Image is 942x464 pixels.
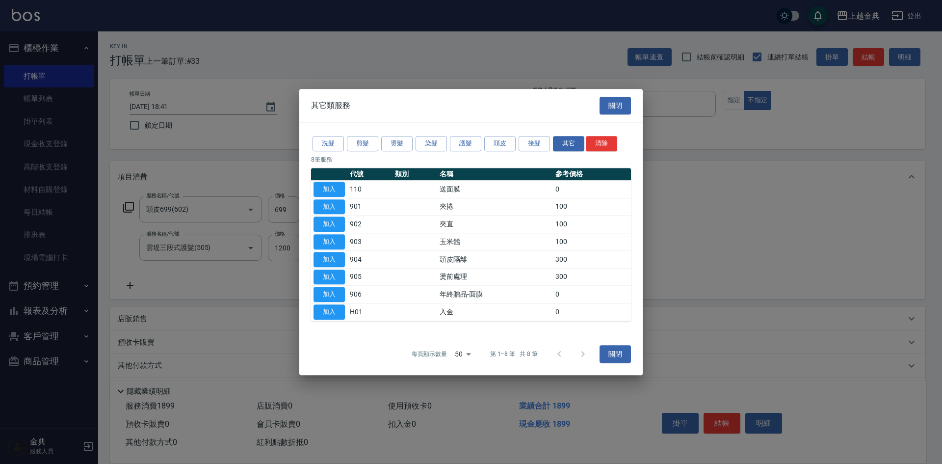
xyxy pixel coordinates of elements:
span: 其它類服務 [311,101,350,110]
button: 加入 [314,182,345,197]
p: 8 筆服務 [311,155,631,164]
td: 100 [553,233,631,251]
td: 906 [347,286,392,303]
button: 加入 [314,270,345,285]
div: 50 [451,341,474,367]
button: 剪髮 [347,136,378,151]
td: 燙前處理 [437,268,553,286]
th: 參考價格 [553,168,631,181]
p: 第 1–8 筆 共 8 筆 [490,350,538,358]
td: 903 [347,233,392,251]
button: 頭皮 [484,136,516,151]
button: 加入 [314,287,345,302]
button: 其它 [553,136,584,151]
td: 夾捲 [437,198,553,216]
td: 送面膜 [437,181,553,198]
td: 100 [553,216,631,233]
td: 0 [553,181,631,198]
button: 加入 [314,234,345,249]
td: H01 [347,303,392,321]
button: 加入 [314,252,345,267]
button: 加入 [314,217,345,232]
td: 300 [553,268,631,286]
td: 入金 [437,303,553,321]
td: 901 [347,198,392,216]
td: 904 [347,251,392,269]
th: 類別 [392,168,438,181]
button: 染髮 [416,136,447,151]
button: 關閉 [600,345,631,363]
td: 0 [553,286,631,303]
th: 名稱 [437,168,553,181]
button: 加入 [314,199,345,215]
button: 洗髮 [313,136,344,151]
td: 902 [347,216,392,233]
button: 清除 [586,136,617,151]
td: 0 [553,303,631,321]
td: 玉米鬚 [437,233,553,251]
button: 燙髮 [381,136,413,151]
button: 關閉 [600,97,631,115]
td: 100 [553,198,631,216]
p: 每頁顯示數量 [412,350,447,358]
button: 護髮 [450,136,481,151]
td: 頭皮隔離 [437,251,553,269]
td: 300 [553,251,631,269]
th: 代號 [347,168,392,181]
td: 905 [347,268,392,286]
button: 接髮 [519,136,550,151]
td: 110 [347,181,392,198]
td: 年終贈品-面膜 [437,286,553,303]
button: 加入 [314,304,345,320]
td: 夾直 [437,216,553,233]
